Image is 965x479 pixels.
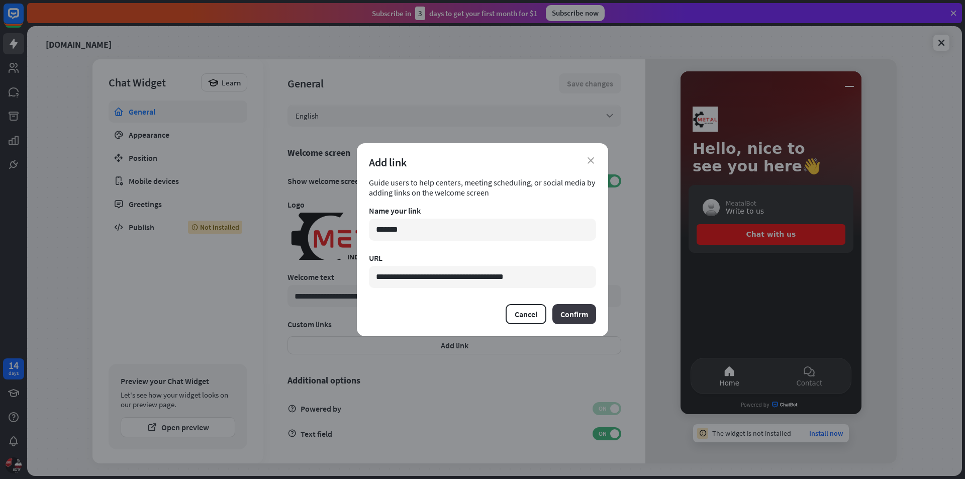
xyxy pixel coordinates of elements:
[8,4,38,34] button: Open LiveChat chat widget
[369,177,596,198] div: Guide users to help centers, meeting scheduling, or social media by adding links on the welcome s...
[369,155,596,169] div: Add link
[588,157,594,164] i: close
[369,253,596,263] div: URL
[369,206,596,216] div: Name your link
[552,304,596,324] button: Confirm
[506,304,546,324] button: Cancel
